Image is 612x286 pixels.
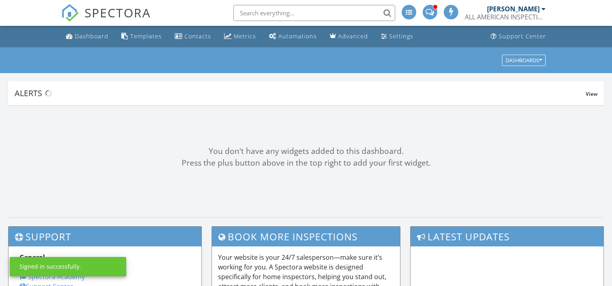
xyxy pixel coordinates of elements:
[233,5,395,21] input: Search everything...
[326,29,371,44] a: Advanced
[172,29,214,44] a: Contacts
[61,4,79,22] img: The Best Home Inspection Software - Spectora
[130,32,162,40] div: Templates
[8,145,604,157] div: You don't have any widgets added to this dashboard.
[8,227,201,246] h3: Support
[19,253,45,262] strong: General
[234,32,256,40] div: Metrics
[278,32,317,40] div: Automations
[506,57,542,63] div: Dashboards
[61,11,151,28] a: SPECTORA
[487,5,540,13] div: [PERSON_NAME]
[85,4,151,21] span: SPECTORA
[19,263,81,271] div: Signed in successfully.
[184,32,211,40] div: Contacts
[465,13,546,21] div: ALL AMERICAN INSPECTION SERVICES
[586,90,597,97] span: View
[75,32,108,40] div: Dashboard
[212,227,400,246] h3: Book More Inspections
[389,32,413,40] div: Settings
[19,272,85,281] a: Spectora Academy
[63,29,112,44] a: Dashboard
[411,227,604,246] h3: Latest Updates
[338,32,368,40] div: Advanced
[499,32,546,40] div: Support Center
[487,29,549,44] a: Support Center
[8,157,604,169] div: Press the plus button above in the top right to add your first widget.
[378,29,417,44] a: Settings
[118,29,165,44] a: Templates
[502,55,546,66] button: Dashboards
[266,29,320,44] a: Automations (Advanced)
[221,29,259,44] a: Metrics
[15,88,586,99] div: Alerts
